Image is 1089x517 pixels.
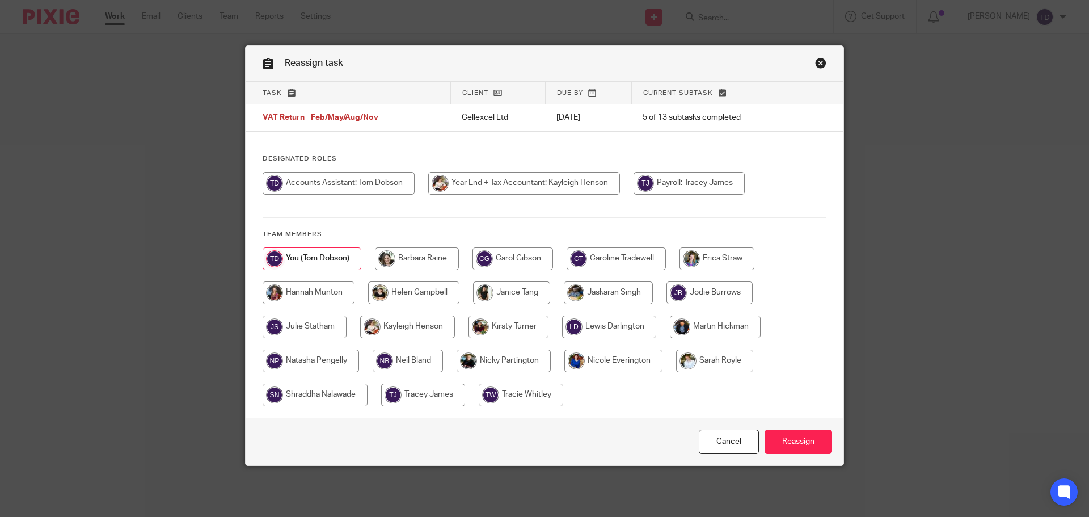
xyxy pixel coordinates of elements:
[643,90,713,96] span: Current subtask
[263,114,378,122] span: VAT Return - Feb/May/Aug/Nov
[285,58,343,68] span: Reassign task
[557,90,583,96] span: Due by
[556,112,620,123] p: [DATE]
[462,112,534,123] p: Cellexcel Ltd
[631,104,797,132] td: 5 of 13 subtasks completed
[815,57,826,73] a: Close this dialog window
[263,154,826,163] h4: Designated Roles
[699,430,759,454] a: Close this dialog window
[263,90,282,96] span: Task
[263,230,826,239] h4: Team members
[765,430,832,454] input: Reassign
[462,90,488,96] span: Client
